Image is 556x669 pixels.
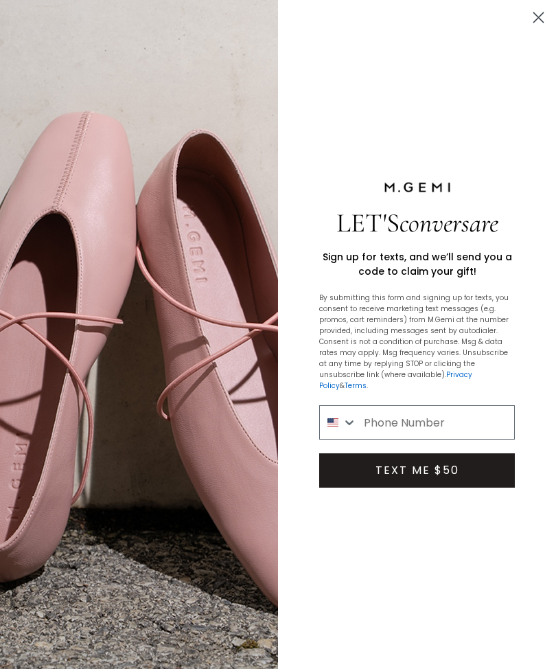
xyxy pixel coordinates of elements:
a: Terms [345,381,367,391]
img: United States [327,417,338,428]
button: TEXT ME $50 [319,453,515,488]
input: Phone Number [357,406,514,439]
p: By submitting this form and signing up for texts, you consent to receive marketing text messages ... [319,293,515,392]
button: Search Countries [320,406,357,439]
span: Sign up for texts, and we’ll send you a code to claim your gift! [323,250,512,278]
button: Close dialog [526,5,551,30]
span: LET'S [336,207,498,239]
a: Privacy Policy [319,370,472,391]
img: M.Gemi [383,181,452,194]
span: conversare [399,207,498,239]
